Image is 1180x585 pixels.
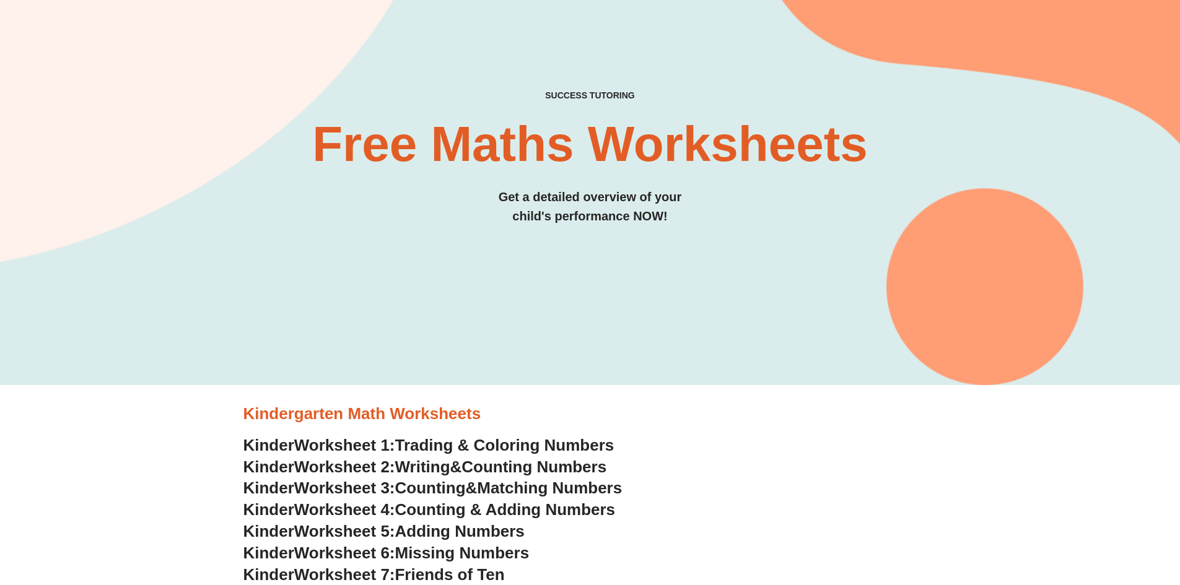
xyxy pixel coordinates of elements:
[395,565,505,584] span: Friends of Ten
[294,457,395,476] span: Worksheet 2:
[395,479,466,497] span: Counting
[95,188,1086,226] h3: Get a detailed overview of your child's performance NOW!
[395,500,616,519] span: Counting & Adding Numbers
[461,457,606,476] span: Counting Numbers
[95,90,1086,101] h4: SUCCESS TUTORING​
[243,565,505,584] a: KinderWorksheet 7:Friends of Ten
[294,500,395,519] span: Worksheet 4:
[294,436,395,454] span: Worksheet 1:
[294,544,395,562] span: Worksheet 6:
[243,500,294,519] span: Kinder
[243,457,607,476] a: KinderWorksheet 2:Writing&Counting Numbers
[243,479,294,497] span: Kinder
[243,565,294,584] span: Kinder
[243,457,294,476] span: Kinder
[294,522,395,540] span: Worksheet 5:
[243,404,937,425] h3: Kindergarten Math Worksheets
[243,436,614,454] a: KinderWorksheet 1:Trading & Coloring Numbers
[477,479,622,497] span: Matching Numbers
[395,544,530,562] span: Missing Numbers
[95,119,1086,169] h2: Free Maths Worksheets​
[395,436,614,454] span: Trading & Coloring Numbers
[243,436,294,454] span: Kinder
[243,479,623,497] a: KinderWorksheet 3:Counting&Matching Numbers
[243,522,525,540] a: KinderWorksheet 5:Adding Numbers
[974,445,1180,585] iframe: Chat Widget
[243,522,294,540] span: Kinder
[294,565,395,584] span: Worksheet 7:
[243,500,616,519] a: KinderWorksheet 4:Counting & Adding Numbers
[243,544,294,562] span: Kinder
[243,544,530,562] a: KinderWorksheet 6:Missing Numbers
[395,457,450,476] span: Writing
[395,522,525,540] span: Adding Numbers
[294,479,395,497] span: Worksheet 3:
